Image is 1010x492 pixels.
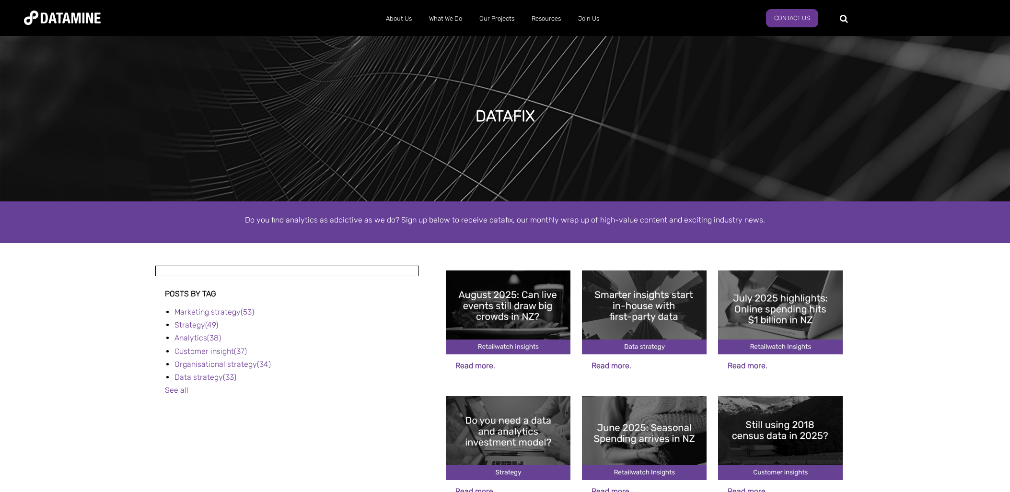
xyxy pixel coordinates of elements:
span: (33) [223,373,236,382]
h3: Posts by Tag [165,290,433,298]
a: Read more. [455,361,495,370]
a: What We Do [420,6,471,31]
p: Do you find analytics as addictive as we do? Sign up below to receive datafix, our monthly wrap u... [232,213,778,226]
a: Read more. [592,361,631,370]
a: Data strategy(33) [174,373,236,382]
a: Contact Us [766,9,818,27]
a: Resources [523,6,569,31]
a: Marketing strategy(53) [174,307,254,316]
span: (38) [207,333,221,342]
span: (53) [241,307,254,316]
a: Our Projects [471,6,523,31]
h1: DATAFIX [476,105,535,127]
a: Strategy(49) [174,320,218,329]
a: Organisational strategy(34) [174,360,271,369]
span: (49) [205,320,218,329]
a: Join Us [569,6,608,31]
span: (34) [257,360,271,369]
a: Customer insight(37) [174,347,247,356]
a: About Us [377,6,420,31]
img: Datamine [24,11,101,25]
span: Post listing [155,279,194,288]
a: See all [165,386,188,395]
span: (37) [234,347,247,356]
a: Analytics(38) [174,333,221,342]
a: Read more. [728,361,767,370]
